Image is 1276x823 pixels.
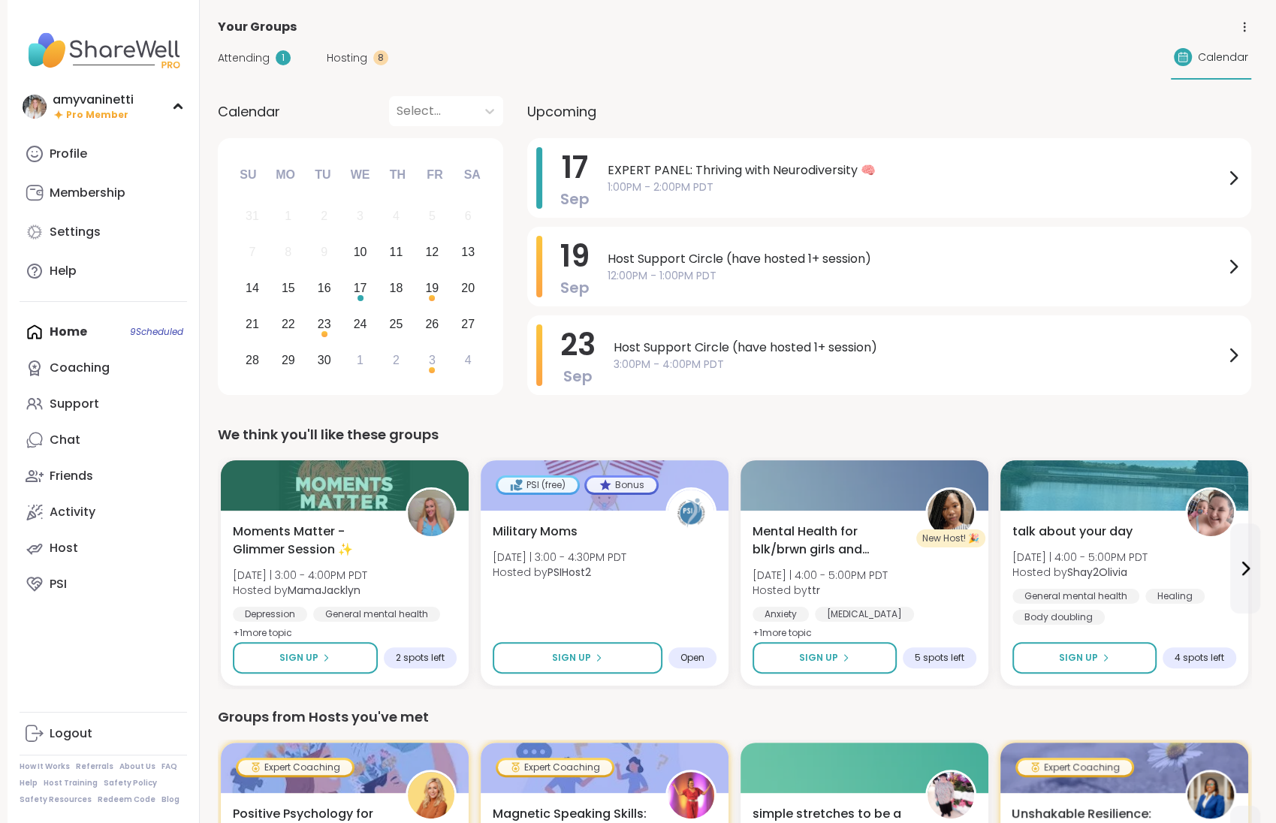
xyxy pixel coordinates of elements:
div: 22 [282,314,295,334]
span: Hosted by [753,583,888,598]
div: Tu [306,158,339,191]
div: Mo [269,158,302,191]
span: Sep [563,366,593,387]
span: 1:00PM - 2:00PM PDT [608,179,1224,195]
div: Settings [50,224,101,240]
div: Choose Tuesday, September 23rd, 2025 [308,308,340,340]
div: Not available Wednesday, September 3rd, 2025 [344,200,376,233]
span: Host Support Circle (have hosted 1+ session) [614,339,1224,357]
div: 28 [246,350,259,370]
span: 4 spots left [1175,652,1224,664]
div: Bonus [587,478,656,493]
div: Choose Thursday, September 25th, 2025 [380,308,412,340]
div: 29 [282,350,295,370]
div: Choose Tuesday, September 30th, 2025 [308,344,340,376]
div: 6 [465,206,472,226]
div: Not available Tuesday, September 2nd, 2025 [308,200,340,233]
span: Moments Matter - Glimmer Session ✨ [233,523,389,559]
div: Anxiety [753,607,809,622]
a: Logout [20,716,187,752]
span: 2 spots left [396,652,445,664]
a: Blog [161,794,179,805]
img: PSIHost2 [668,490,714,536]
span: 5 spots left [915,652,964,664]
div: Groups from Hosts you've met [218,707,1251,728]
div: Coaching [50,360,110,376]
div: Healing [1145,589,1205,604]
div: 8 [285,242,291,262]
div: 2 [321,206,327,226]
div: Membership [50,185,125,201]
img: Recovery [928,772,974,818]
a: How It Works [20,761,70,772]
div: Choose Sunday, September 28th, 2025 [237,344,269,376]
span: Sign Up [799,651,838,665]
div: Sa [455,158,488,191]
a: PSI [20,566,187,602]
div: 27 [461,314,475,334]
div: We [343,158,376,191]
div: 11 [390,242,403,262]
div: Choose Wednesday, September 17th, 2025 [344,273,376,305]
div: 31 [246,206,259,226]
span: [DATE] | 3:00 - 4:30PM PDT [493,550,626,565]
img: amyvaninetti [23,95,47,119]
div: Choose Thursday, October 2nd, 2025 [380,344,412,376]
a: Help [20,778,38,788]
div: Expert Coaching [498,760,612,775]
div: 19 [425,278,439,298]
div: 4 [393,206,400,226]
div: Host [50,540,78,556]
div: 20 [461,278,475,298]
img: Shay2Olivia [1187,490,1234,536]
div: Choose Wednesday, September 10th, 2025 [344,237,376,269]
div: Expert Coaching [1018,760,1132,775]
a: Referrals [76,761,113,772]
span: Military Moms [493,523,578,541]
a: About Us [119,761,155,772]
span: Hosted by [493,565,626,580]
a: Coaching [20,350,187,386]
a: Friends [20,458,187,494]
div: Not available Thursday, September 4th, 2025 [380,200,412,233]
span: Sep [560,188,590,210]
div: 1 [357,350,363,370]
div: Choose Saturday, October 4th, 2025 [452,344,484,376]
div: Choose Friday, September 26th, 2025 [416,308,448,340]
div: Logout [50,725,92,742]
span: Sign Up [1059,651,1098,665]
span: Mental Health for blk/brwn girls and women [753,523,909,559]
span: Host Support Circle (have hosted 1+ session) [608,250,1224,268]
div: Not available Tuesday, September 9th, 2025 [308,237,340,269]
div: Not available Sunday, August 31st, 2025 [237,200,269,233]
a: Chat [20,422,187,458]
div: Choose Saturday, September 13th, 2025 [452,237,484,269]
span: EXPERT PANEL: Thriving with Neurodiversity 🧠 [608,161,1224,179]
div: General mental health [1012,589,1139,604]
b: ttr [807,583,820,598]
img: Lisa_LaCroix [668,772,714,818]
div: Choose Friday, September 12th, 2025 [416,237,448,269]
span: [DATE] | 3:00 - 4:00PM PDT [233,568,367,583]
div: 23 [318,314,331,334]
div: Choose Sunday, September 21st, 2025 [237,308,269,340]
div: 25 [390,314,403,334]
div: 13 [461,242,475,262]
div: 26 [425,314,439,334]
img: AprilMcBride [1187,772,1234,818]
div: 5 [429,206,436,226]
b: Shay2Olivia [1067,565,1127,580]
img: draymee [408,772,454,818]
span: 12:00PM - 1:00PM PDT [608,268,1224,284]
div: PSI [50,576,67,592]
img: ttr [928,490,974,536]
span: Upcoming [527,101,596,122]
a: Redeem Code [98,794,155,805]
div: Fr [418,158,451,191]
a: Safety Policy [104,778,157,788]
span: Calendar [218,101,280,122]
div: Choose Sunday, September 14th, 2025 [237,273,269,305]
div: 16 [318,278,331,298]
div: 14 [246,278,259,298]
a: Help [20,253,187,289]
